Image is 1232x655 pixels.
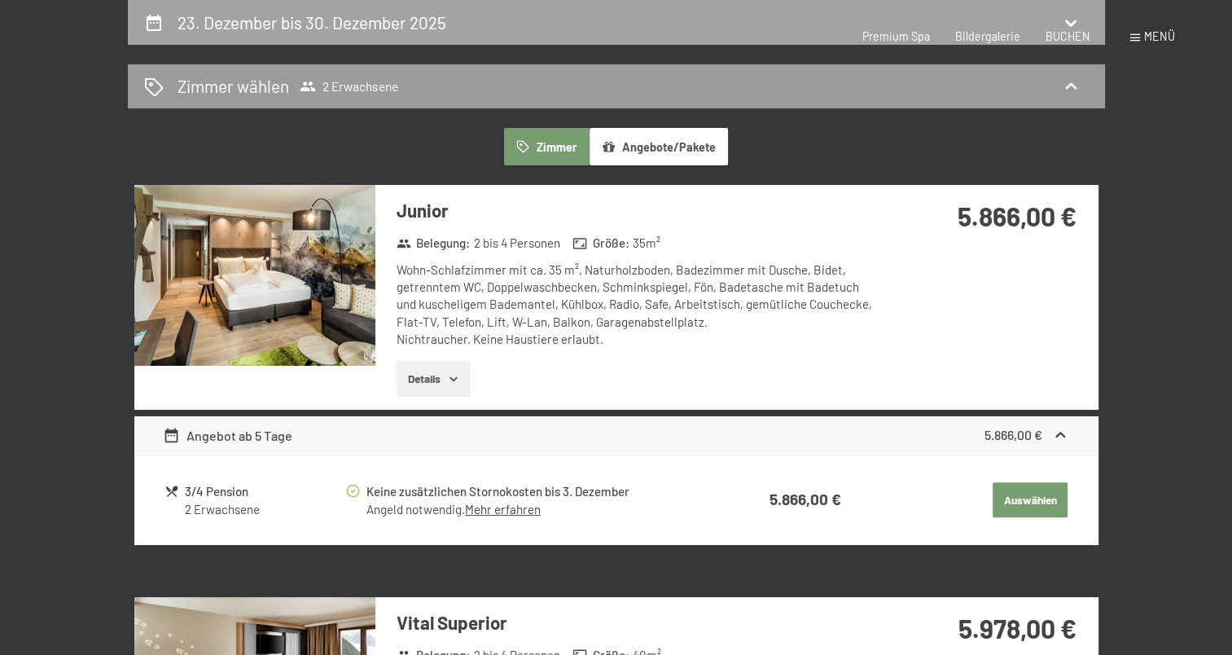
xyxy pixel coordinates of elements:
[178,74,289,98] h2: Zimmer wählen
[590,128,728,165] button: Angebote/Pakete
[397,198,881,223] h3: Junior
[366,482,705,501] div: Keine zusätzlichen Stornokosten bis 3. Dezember
[958,613,1076,644] strong: 5.978,00 €
[984,427,1042,442] strong: 5.866,00 €
[185,501,344,518] div: 2 Erwachsene
[504,128,589,165] button: Zimmer
[185,482,344,501] div: 3/4 Pension
[955,29,1020,43] a: Bildergalerie
[862,29,930,43] a: Premium Spa
[465,502,541,517] a: Mehr erfahren
[1046,29,1090,43] a: BUCHEN
[134,185,375,366] img: mss_renderimg.php
[366,501,705,518] div: Angeld notwendig.
[769,490,841,508] strong: 5.866,00 €
[633,235,660,252] span: 35 m²
[397,361,471,397] button: Details
[958,200,1076,231] strong: 5.866,00 €
[474,235,560,252] span: 2 bis 4 Personen
[993,482,1068,518] button: Auswählen
[134,416,1098,455] div: Angebot ab 5 Tage5.866,00 €
[397,262,881,348] div: Wohn-Schlafzimmer mit ca. 35 m², Naturholzboden, Badezimmer mit Dusche, Bidet, getrenntem WC, Dop...
[397,235,471,252] strong: Belegung :
[300,78,398,95] span: 2 Erwachsene
[163,426,292,446] div: Angebot ab 5 Tage
[178,12,446,33] h2: 23. Dezember bis 30. Dezember 2025
[572,235,629,252] strong: Größe :
[397,610,881,635] h3: Vital Superior
[1144,29,1175,43] span: Menü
